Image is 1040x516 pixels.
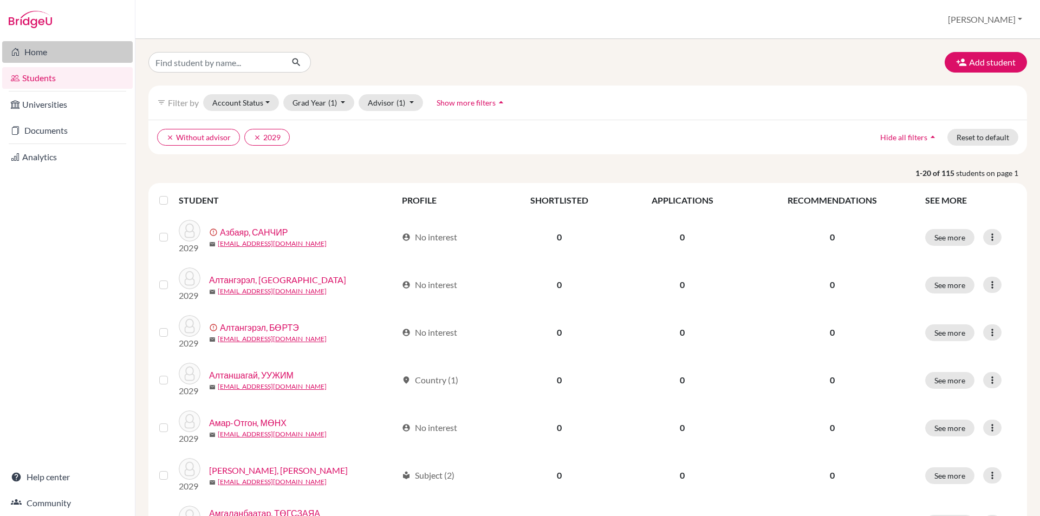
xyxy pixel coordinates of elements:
span: local_library [402,471,411,480]
span: students on page 1 [956,167,1027,179]
p: 0 [752,374,912,387]
i: filter_list [157,98,166,107]
td: 0 [499,404,619,452]
span: account_circle [402,233,411,241]
button: Advisor(1) [359,94,423,111]
span: location_on [402,376,411,384]
button: Hide all filtersarrow_drop_up [871,129,947,146]
p: 0 [752,231,912,244]
a: Community [2,492,133,514]
span: mail [209,384,216,390]
a: [EMAIL_ADDRESS][DOMAIN_NAME] [218,429,327,439]
th: STUDENT [179,187,395,213]
p: 0 [752,469,912,482]
a: Алтаншагай, УУЖИМ [209,369,294,382]
a: Алтангэрэл, БӨРТЭ [220,321,299,334]
span: (1) [328,98,337,107]
a: Амар-Отгон, МӨНХ [209,416,287,429]
button: clearWithout advisor [157,129,240,146]
span: account_circle [402,328,411,337]
p: 0 [752,278,912,291]
span: account_circle [402,423,411,432]
a: [EMAIL_ADDRESS][DOMAIN_NAME] [218,286,327,296]
div: No interest [402,231,457,244]
span: mail [209,479,216,486]
i: clear [166,134,174,141]
span: mail [209,241,216,247]
th: SHORTLISTED [499,187,619,213]
p: 2029 [179,480,200,493]
a: [PERSON_NAME], [PERSON_NAME] [209,464,348,477]
td: 0 [619,404,745,452]
button: See more [925,467,974,484]
button: Account Status [203,94,279,111]
span: error_outline [209,323,220,332]
th: SEE MORE [919,187,1023,213]
span: Show more filters [437,98,496,107]
td: 0 [619,261,745,309]
input: Find student by name... [148,52,283,73]
img: Алтаншагай, УУЖИМ [179,363,200,384]
strong: 1-20 of 115 [915,167,956,179]
div: Country (1) [402,374,458,387]
button: See more [925,229,974,246]
span: Hide all filters [880,133,927,142]
span: error_outline [209,228,220,237]
a: [EMAIL_ADDRESS][DOMAIN_NAME] [218,382,327,391]
a: [EMAIL_ADDRESS][DOMAIN_NAME] [218,239,327,249]
td: 0 [499,261,619,309]
a: Help center [2,466,133,488]
th: RECOMMENDATIONS [746,187,919,213]
button: Show more filtersarrow_drop_up [427,94,516,111]
button: Add student [945,52,1027,73]
a: Analytics [2,146,133,168]
span: Filter by [168,97,199,108]
a: [EMAIL_ADDRESS][DOMAIN_NAME] [218,334,327,344]
i: arrow_drop_up [496,97,506,108]
p: 2029 [179,289,200,302]
p: 2029 [179,432,200,445]
a: Home [2,41,133,63]
img: Алтангэрэл, БӨРТЭ [179,315,200,337]
th: APPLICATIONS [619,187,745,213]
button: Grad Year(1) [283,94,355,111]
span: account_circle [402,280,411,289]
td: 0 [499,452,619,499]
div: No interest [402,421,457,434]
span: mail [209,432,216,438]
button: See more [925,420,974,436]
p: 0 [752,421,912,434]
i: clear [253,134,261,141]
td: 0 [499,213,619,261]
p: 0 [752,326,912,339]
button: See more [925,277,974,293]
a: Students [2,67,133,89]
td: 0 [619,452,745,499]
button: See more [925,324,974,341]
p: 2029 [179,337,200,350]
span: mail [209,289,216,295]
span: mail [209,336,216,343]
td: 0 [499,309,619,356]
i: arrow_drop_up [927,132,938,142]
td: 0 [619,213,745,261]
div: No interest [402,278,457,291]
a: Азбаяр, САНЧИР [220,226,288,239]
th: PROFILE [395,187,499,213]
img: Азбаяр, САНЧИР [179,220,200,241]
img: Амар-Эрдэнэ, АМИН-ЭРДЭНЭ [179,458,200,480]
td: 0 [499,356,619,404]
button: See more [925,372,974,389]
p: 2029 [179,241,200,254]
a: [EMAIL_ADDRESS][DOMAIN_NAME] [218,477,327,487]
a: Алтангэрэл, [GEOGRAPHIC_DATA] [209,273,346,286]
img: Алтангэрэл, АЗБАЯР [179,267,200,289]
div: Subject (2) [402,469,454,482]
a: Documents [2,120,133,141]
button: Reset to default [947,129,1018,146]
button: [PERSON_NAME] [943,9,1027,30]
img: Bridge-U [9,11,52,28]
button: clear2029 [244,129,290,146]
p: 2029 [179,384,200,397]
div: No interest [402,326,457,339]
